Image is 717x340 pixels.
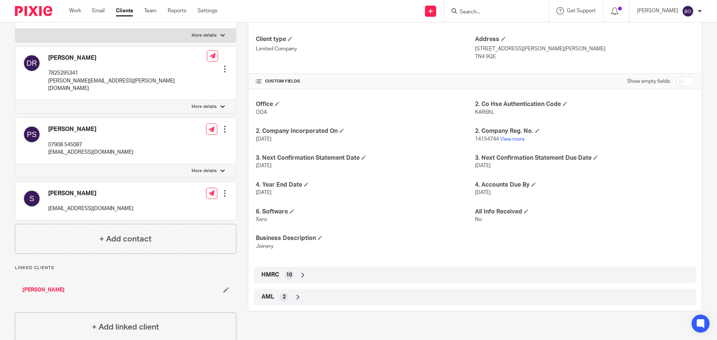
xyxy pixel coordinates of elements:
a: Clients [116,7,133,15]
img: Pixie [15,6,52,16]
a: Settings [198,7,217,15]
p: 07908 545087 [48,141,133,149]
span: KAR6KL [475,110,494,115]
h4: Address [475,35,694,43]
h4: 3. Next Confirmation Statement Due Date [475,154,694,162]
h4: CUSTOM FIELDS [256,78,475,84]
p: 7825295341 [48,69,207,77]
p: More details [192,104,217,110]
p: [STREET_ADDRESS][PERSON_NAME][PERSON_NAME] [475,45,694,53]
p: [EMAIL_ADDRESS][DOMAIN_NAME] [48,205,133,212]
a: View more [500,137,525,142]
span: Joinery [256,244,273,249]
h4: Business Description [256,234,475,242]
p: Limited Company [256,45,475,53]
h4: Client type [256,35,475,43]
h4: [PERSON_NAME] [48,54,207,62]
h4: All Info Received [475,208,694,216]
span: No [475,217,482,222]
h4: 2. Co Hse Authentication Code [475,100,694,108]
span: [DATE] [256,190,271,195]
p: Linked clients [15,265,236,271]
h4: 2. Company Incorporated On [256,127,475,135]
p: More details [192,168,217,174]
span: 10 [286,271,292,279]
span: [DATE] [475,190,491,195]
span: [DATE] [475,163,491,168]
span: AML [261,293,274,301]
img: svg%3E [23,54,41,72]
h4: 4. Accounts Due By [475,181,694,189]
h4: [PERSON_NAME] [48,190,133,197]
span: [DATE] [256,163,271,168]
a: Work [69,7,81,15]
a: Reports [168,7,186,15]
img: svg%3E [682,5,694,17]
h4: 6. Software [256,208,475,216]
p: [EMAIL_ADDRESS][DOMAIN_NAME] [48,149,133,156]
a: [PERSON_NAME] [22,286,65,294]
h4: 3. Next Confirmation Statement Date [256,154,475,162]
span: HMRC [261,271,279,279]
span: Get Support [567,8,596,13]
span: Xero [256,217,267,222]
img: svg%3E [23,190,41,208]
h4: + Add linked client [92,321,159,333]
p: More details [192,32,217,38]
h4: Office [256,100,475,108]
img: svg%3E [23,125,41,143]
p: [PERSON_NAME][EMAIL_ADDRESS][PERSON_NAME][DOMAIN_NAME] [48,77,207,93]
p: [PERSON_NAME] [637,7,678,15]
span: ODA [256,110,267,115]
h4: + Add contact [99,233,152,245]
a: Email [92,7,105,15]
span: 2 [283,293,286,301]
p: TN4 9QE [475,53,694,60]
h4: 4. Year End Date [256,181,475,189]
h4: [PERSON_NAME] [48,125,133,133]
h4: 2. Company Reg. No. [475,127,694,135]
a: Team [144,7,156,15]
label: Show empty fields [627,78,670,85]
span: [DATE] [256,137,271,142]
input: Search [459,9,526,16]
span: 14154744 [475,137,499,142]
